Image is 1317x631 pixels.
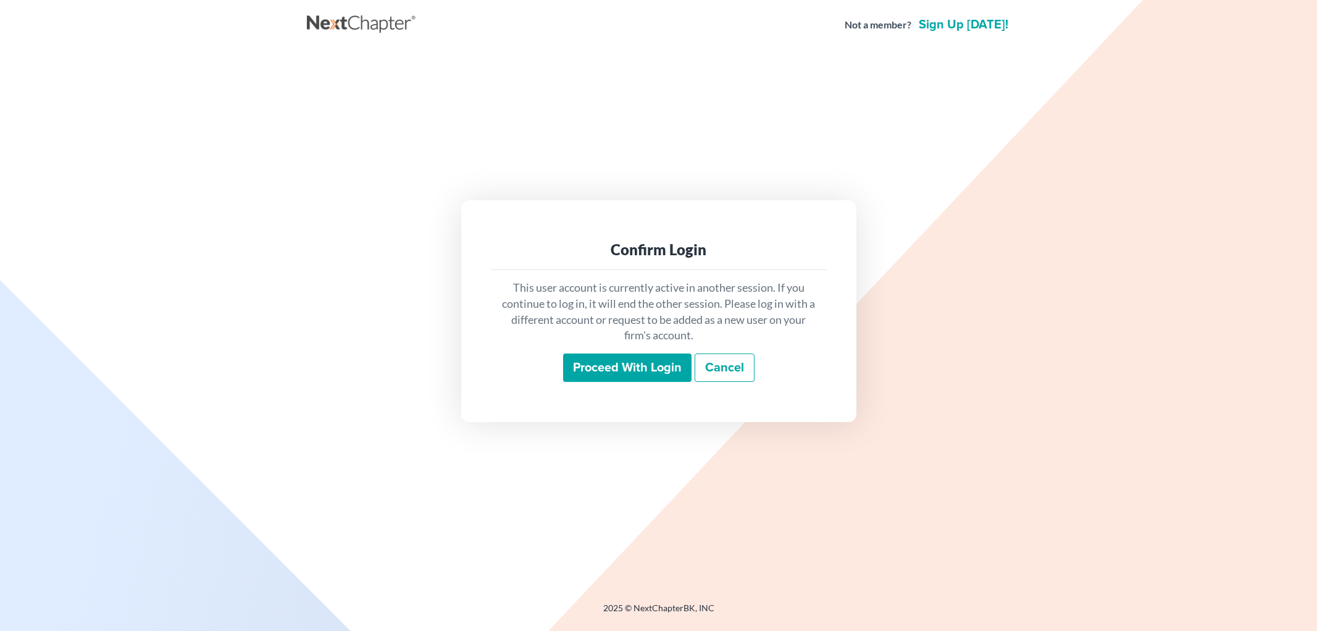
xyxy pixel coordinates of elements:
strong: Not a member? [845,18,911,32]
p: This user account is currently active in another session. If you continue to log in, it will end ... [501,280,817,344]
div: Confirm Login [501,240,817,260]
a: Sign up [DATE]! [916,19,1011,31]
div: 2025 © NextChapterBK, INC [307,602,1011,624]
input: Proceed with login [563,354,692,382]
a: Cancel [695,354,755,382]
